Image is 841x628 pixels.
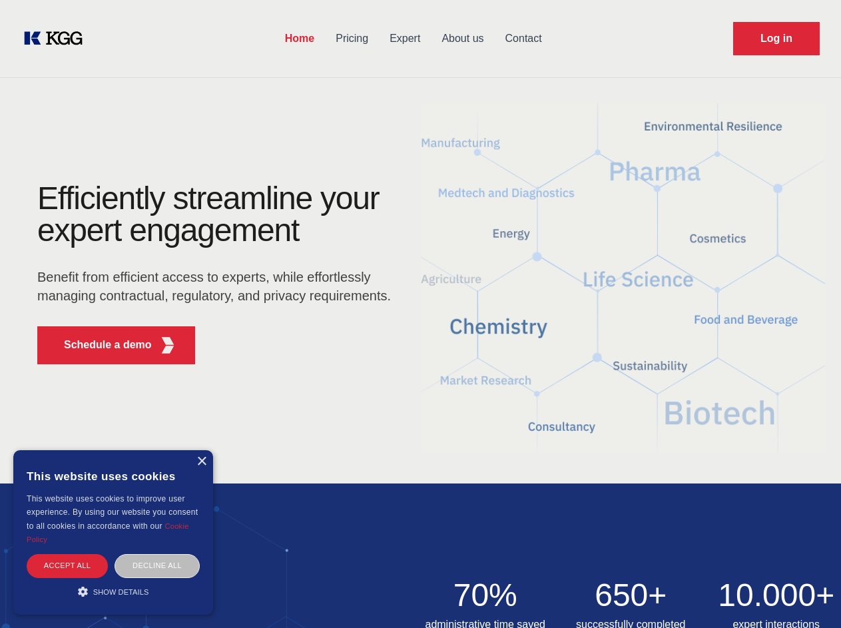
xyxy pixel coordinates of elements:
a: Home [274,21,325,56]
a: Contact [495,21,553,56]
span: Show details [93,588,149,596]
div: Accept all [27,554,108,577]
a: KOL Knowledge Platform: Talk to Key External Experts (KEE) [21,28,93,49]
span: This website uses cookies to improve user experience. By using our website you consent to all coo... [27,494,198,531]
a: Cookie Policy [27,522,189,543]
div: Show details [27,585,200,598]
div: Decline all [115,554,200,577]
p: Schedule a demo [64,337,152,353]
a: Request Demo [733,22,820,55]
p: Benefit from efficient access to experts, while effortlessly managing contractual, regulatory, an... [37,268,400,305]
a: About us [431,21,494,56]
img: KGG Fifth Element RED [160,337,176,354]
img: KGG Fifth Element RED [421,87,826,470]
h1: Efficiently streamline your expert engagement [37,182,400,246]
h2: 650+ [566,579,696,611]
a: Expert [379,21,431,56]
div: This website uses cookies [27,460,200,492]
div: Close [196,457,206,467]
button: Schedule a demoKGG Fifth Element RED [37,326,195,364]
h2: 70% [421,579,551,611]
a: Pricing [325,21,379,56]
